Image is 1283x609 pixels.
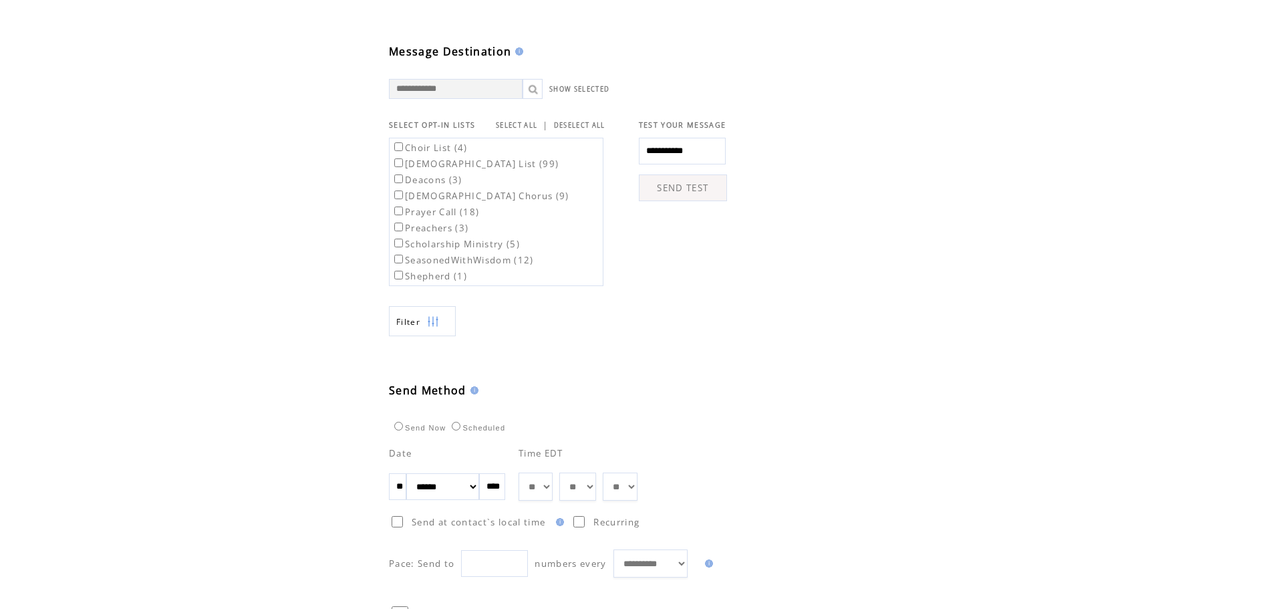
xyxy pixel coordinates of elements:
label: Prayer Call (18) [392,206,479,218]
span: Time EDT [519,447,563,459]
a: SHOW SELECTED [549,85,609,94]
input: SeasonedWithWisdom (12) [394,255,403,263]
input: Preachers (3) [394,223,403,231]
label: Scheduled [448,424,505,432]
input: Deacons (3) [394,174,403,183]
span: Message Destination [389,44,511,59]
a: Filter [389,306,456,336]
span: SELECT OPT-IN LISTS [389,120,475,130]
label: Preachers (3) [392,222,468,234]
span: Date [389,447,412,459]
label: [DEMOGRAPHIC_DATA] List (99) [392,158,559,170]
a: SELECT ALL [496,121,537,130]
input: [DEMOGRAPHIC_DATA] List (99) [394,158,403,167]
img: help.gif [511,47,523,55]
input: Scheduled [452,422,460,431]
label: [DEMOGRAPHIC_DATA] Chorus (9) [392,190,569,202]
label: Shepherd (1) [392,270,467,282]
input: Choir List (4) [394,142,403,151]
label: Send Now [391,424,446,432]
a: DESELECT ALL [554,121,605,130]
input: Scholarship Ministry (5) [394,239,403,247]
label: Deacons (3) [392,174,462,186]
label: Scholarship Ministry (5) [392,238,520,250]
input: Shepherd (1) [394,271,403,279]
img: help.gif [701,560,713,568]
img: help.gif [552,518,564,526]
span: Send Method [389,383,466,398]
span: Show filters [396,316,420,328]
img: help.gif [466,386,478,394]
input: Send Now [394,422,403,431]
input: [DEMOGRAPHIC_DATA] Chorus (9) [394,191,403,199]
span: Recurring [593,516,639,528]
span: Pace: Send to [389,558,454,570]
label: Choir List (4) [392,142,468,154]
img: filters.png [427,307,439,337]
span: numbers every [535,558,606,570]
span: | [543,119,548,131]
span: Send at contact`s local time [412,516,545,528]
input: Prayer Call (18) [394,207,403,215]
label: SeasonedWithWisdom (12) [392,254,534,266]
span: TEST YOUR MESSAGE [639,120,726,130]
a: SEND TEST [639,174,727,201]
